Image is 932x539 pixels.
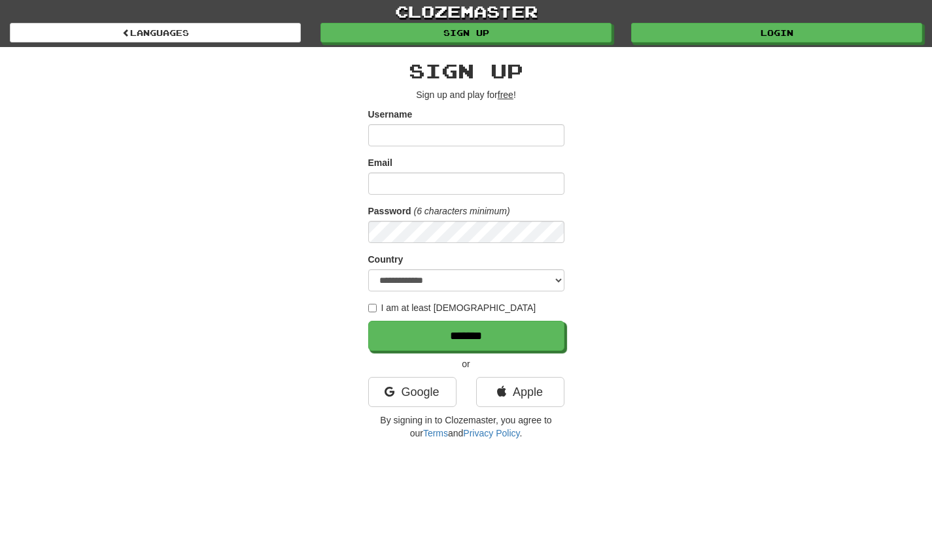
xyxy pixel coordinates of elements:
[631,23,922,42] a: Login
[368,301,536,314] label: I am at least [DEMOGRAPHIC_DATA]
[368,108,413,121] label: Username
[368,357,564,370] p: or
[498,90,513,100] u: free
[10,23,301,42] a: Languages
[463,428,519,438] a: Privacy Policy
[414,206,510,216] em: (6 characters minimum)
[476,377,564,407] a: Apple
[320,23,612,42] a: Sign up
[368,304,377,312] input: I am at least [DEMOGRAPHIC_DATA]
[368,377,457,407] a: Google
[368,204,411,218] label: Password
[368,88,564,101] p: Sign up and play for !
[368,253,404,266] label: Country
[368,156,392,169] label: Email
[368,414,564,440] p: By signing in to Clozemaster, you agree to our and .
[368,60,564,82] h2: Sign up
[423,428,448,438] a: Terms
